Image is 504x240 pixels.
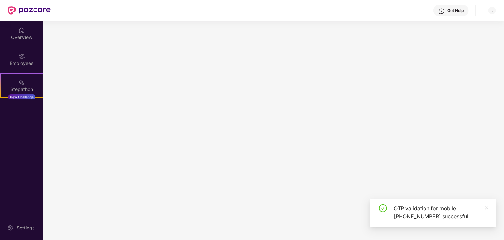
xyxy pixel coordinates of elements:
[15,225,36,231] div: Settings
[379,204,387,212] span: check-circle
[18,27,25,34] img: svg+xml;base64,PHN2ZyBpZD0iSG9tZSIgeG1sbnM9Imh0dHA6Ly93d3cudzMub3JnLzIwMDAvc3ZnIiB3aWR0aD0iMjAiIG...
[484,206,489,210] span: close
[8,6,51,15] img: New Pazcare Logo
[7,225,13,231] img: svg+xml;base64,PHN2ZyBpZD0iU2V0dGluZy0yMHgyMCIgeG1sbnM9Imh0dHA6Ly93d3cudzMub3JnLzIwMDAvc3ZnIiB3aW...
[438,8,445,14] img: svg+xml;base64,PHN2ZyBpZD0iSGVscC0zMngzMiIgeG1sbnM9Imh0dHA6Ly93d3cudzMub3JnLzIwMDAvc3ZnIiB3aWR0aD...
[447,8,464,13] div: Get Help
[490,8,495,13] img: svg+xml;base64,PHN2ZyBpZD0iRHJvcGRvd24tMzJ4MzIiIHhtbG5zPSJodHRwOi8vd3d3LnczLm9yZy8yMDAwL3N2ZyIgd2...
[1,86,43,93] div: Stepathon
[394,204,488,220] div: OTP validation for mobile: [PHONE_NUMBER] successful
[18,53,25,60] img: svg+xml;base64,PHN2ZyBpZD0iRW1wbG95ZWVzIiB4bWxucz0iaHR0cDovL3d3dy53My5vcmcvMjAwMC9zdmciIHdpZHRoPS...
[18,79,25,85] img: svg+xml;base64,PHN2ZyB4bWxucz0iaHR0cDovL3d3dy53My5vcmcvMjAwMC9zdmciIHdpZHRoPSIyMSIgaGVpZ2h0PSIyMC...
[8,94,35,100] div: New Challenge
